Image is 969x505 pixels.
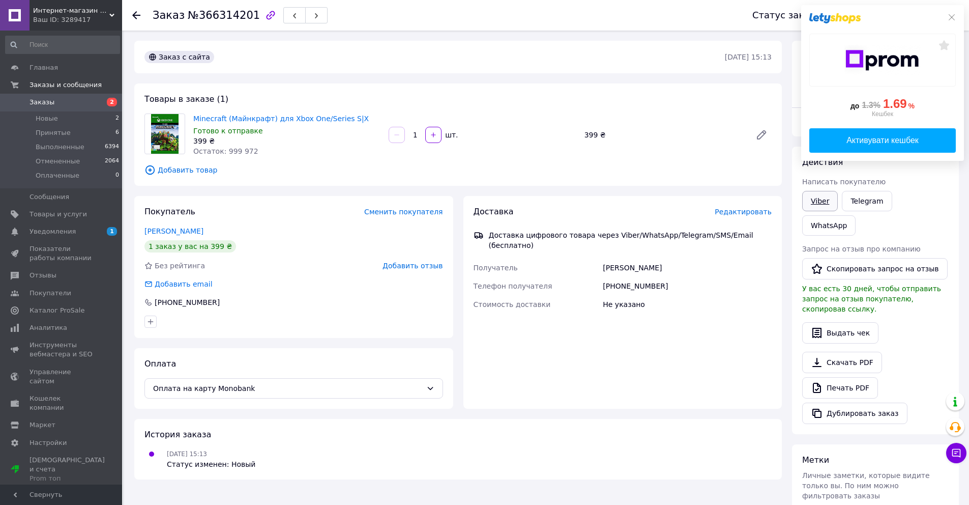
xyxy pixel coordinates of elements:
span: 1 [107,227,117,236]
a: Viber [802,191,838,211]
a: Скачать PDF [802,352,882,373]
span: 6 [115,128,119,137]
div: Заказ с сайта [144,51,214,63]
a: [PERSON_NAME] [144,227,203,235]
span: Метки [802,455,829,465]
span: История заказа [144,430,211,439]
span: Доставка [474,207,514,216]
span: 6394 [105,143,119,152]
span: Остаток: 999 972 [193,147,258,155]
div: 1 заказ у вас на 399 ₴ [144,240,236,252]
span: 0 [115,171,119,180]
span: Главная [30,63,58,72]
div: шт. [443,130,459,140]
span: Написать покупателю [802,178,886,186]
div: 399 ₴ [580,128,747,142]
span: Каталог ProSale [30,306,84,315]
div: Не указано [601,295,774,314]
img: Minecraft (Майнкрафт) для Xbox One/Series S|X [151,114,179,154]
div: Вернуться назад [132,10,140,20]
span: Запрос на отзыв про компанию [802,245,921,253]
div: Добавить email [154,279,214,289]
span: Добавить отзыв [383,262,443,270]
div: [PERSON_NAME] [601,259,774,277]
button: Дублировать заказ [802,403,907,424]
button: Выдать чек [802,322,878,344]
div: Доставка цифрового товара через Viber/WhatsApp/Telegram/SMS/Email (бесплатно) [486,230,775,250]
span: Заказы и сообщения [30,80,102,90]
span: Аналитика [30,323,67,332]
span: Редактировать [715,208,772,216]
span: Действия [802,157,843,167]
div: Статус заказа [752,10,820,20]
time: [DATE] 15:13 [725,53,772,61]
button: Чат с покупателем [946,443,966,463]
span: Кошелек компании [30,394,94,412]
span: Настройки [30,438,67,447]
span: Оплата на карту Monobank [153,383,422,394]
a: Minecraft (Майнкрафт) для Xbox One/Series S|X [193,115,369,123]
span: Заказ [153,9,185,21]
span: 2 [107,98,117,106]
a: WhatsApp [802,215,856,236]
span: Стоимость доставки [474,300,551,308]
span: Покупатель [144,207,195,216]
span: 2064 [105,157,119,166]
span: Отзывы [30,271,56,280]
div: [PHONE_NUMBER] [154,297,221,307]
span: Инструменты вебмастера и SEO [30,341,94,359]
span: Телефон получателя [474,282,552,290]
span: Личные заметки, которые видите только вы. По ним можно фильтровать заказы [802,471,930,500]
span: У вас есть 30 дней, чтобы отправить запрос на отзыв покупателю, скопировав ссылку. [802,285,941,313]
span: Оплата [144,359,176,369]
span: [DEMOGRAPHIC_DATA] и счета [30,456,105,484]
span: Маркет [30,420,55,430]
span: Готово к отправке [193,127,263,135]
div: Ваш ID: 3289417 [33,15,122,24]
span: 2 [115,114,119,123]
span: Оплаченные [36,171,79,180]
div: 399 ₴ [193,136,380,146]
span: Сообщения [30,192,69,202]
a: Печать PDF [802,377,878,399]
div: Добавить email [143,279,214,289]
span: Заказы [30,98,54,107]
span: Сменить покупателя [364,208,443,216]
div: [PHONE_NUMBER] [601,277,774,295]
span: Получатель [474,264,518,272]
a: Telegram [842,191,892,211]
div: Статус изменен: Новый [167,459,255,469]
input: Поиск [5,36,120,54]
button: Скопировать запрос на отзыв [802,258,948,279]
span: [DATE] 15:13 [167,451,207,458]
span: Уведомления [30,227,76,236]
div: Prom топ [30,474,105,483]
span: Добавить товар [144,164,772,176]
span: Управление сайтом [30,368,94,386]
span: Товары и услуги [30,210,87,219]
span: Без рейтинга [155,262,205,270]
span: Товары в заказе (1) [144,94,228,104]
span: Интернет-магазин "Digital Product" [33,6,109,15]
span: Новые [36,114,58,123]
span: Принятые [36,128,71,137]
span: Отмененные [36,157,80,166]
span: Выполненные [36,143,84,152]
span: Показатели работы компании [30,244,94,263]
span: Покупатели [30,289,71,298]
a: Редактировать [751,125,772,145]
span: №366314201 [188,9,260,21]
